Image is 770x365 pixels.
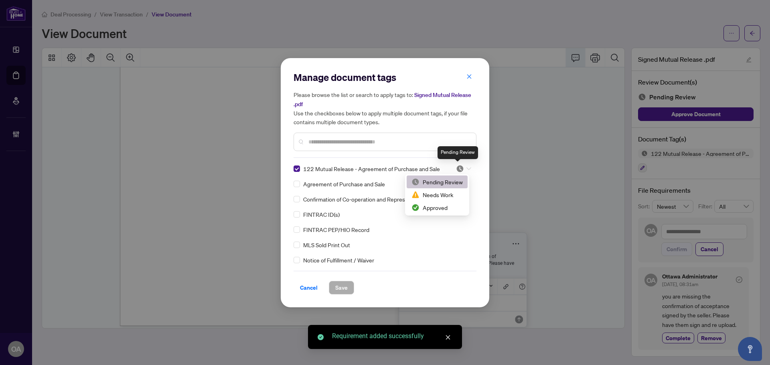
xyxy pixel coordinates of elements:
[303,210,340,219] span: FINTRAC ID(s)
[456,165,471,173] span: Pending Review
[294,91,471,108] span: Signed Mutual Release .pdf
[411,178,419,186] img: status
[411,177,463,186] div: Pending Review
[438,146,478,159] div: Pending Review
[407,188,468,201] div: Needs Work
[303,256,374,264] span: Notice of Fulfillment / Waiver
[300,281,318,294] span: Cancel
[445,335,451,340] span: close
[318,334,324,340] span: check-circle
[411,190,463,199] div: Needs Work
[294,281,324,294] button: Cancel
[411,204,419,212] img: status
[294,90,476,126] h5: Please browse the list or search to apply tags to: Use the checkboxes below to apply multiple doc...
[303,240,350,249] span: MLS Sold Print Out
[411,203,463,212] div: Approved
[303,179,385,188] span: Agreement of Purchase and Sale
[303,225,369,234] span: FINTRAC PEP/HIO Record
[411,191,419,199] img: status
[407,175,468,188] div: Pending Review
[407,201,468,214] div: Approved
[738,337,762,361] button: Open asap
[329,281,354,294] button: Save
[294,71,476,84] h2: Manage document tags
[456,165,464,173] img: status
[303,164,440,173] span: 122 Mutual Release - Agreement of Purchase and Sale
[303,195,462,204] span: Confirmation of Co-operation and Representation—Buyer/Seller
[332,331,452,341] div: Requirement added successfully
[466,74,472,79] span: close
[444,333,452,342] a: Close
